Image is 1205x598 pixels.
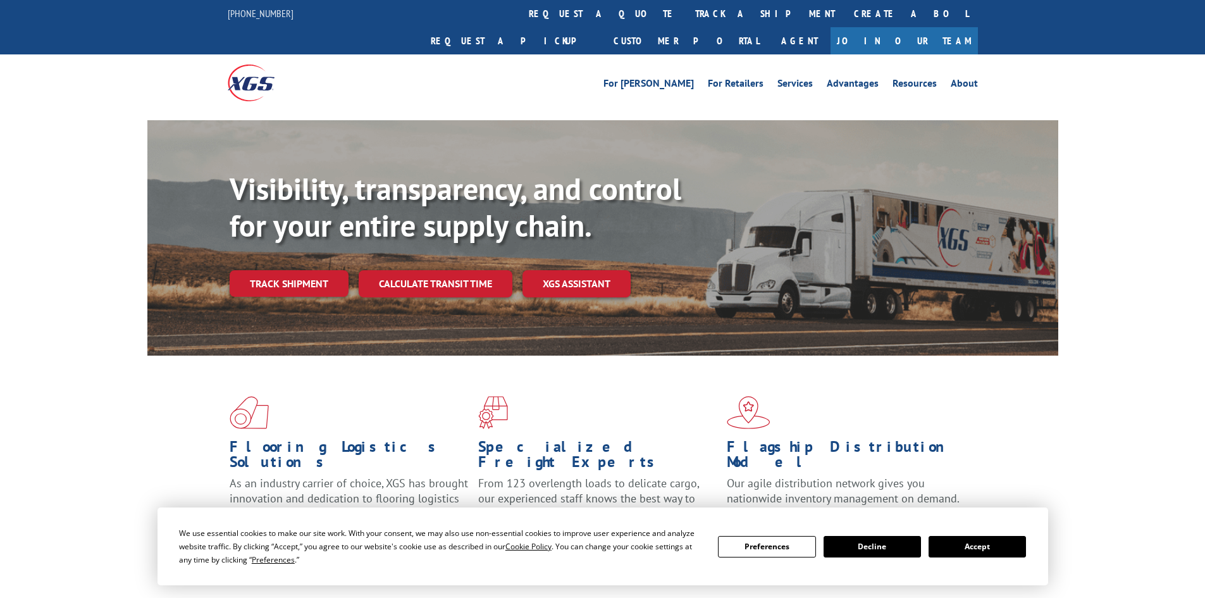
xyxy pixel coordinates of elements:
img: xgs-icon-focused-on-flooring-red [478,396,508,429]
span: As an industry carrier of choice, XGS has brought innovation and dedication to flooring logistics... [230,476,468,521]
a: Request a pickup [421,27,604,54]
p: From 123 overlength loads to delicate cargo, our experienced staff knows the best way to move you... [478,476,717,532]
a: Advantages [827,78,879,92]
b: Visibility, transparency, and control for your entire supply chain. [230,169,681,245]
img: xgs-icon-total-supply-chain-intelligence-red [230,396,269,429]
button: Accept [929,536,1026,558]
div: Cookie Consent Prompt [158,508,1048,585]
a: Resources [893,78,937,92]
a: Agent [769,27,831,54]
a: Track shipment [230,270,349,297]
h1: Specialized Freight Experts [478,439,717,476]
a: Customer Portal [604,27,769,54]
a: [PHONE_NUMBER] [228,7,294,20]
h1: Flooring Logistics Solutions [230,439,469,476]
a: Calculate transit time [359,270,512,297]
a: Join Our Team [831,27,978,54]
span: Cookie Policy [505,541,552,552]
span: Preferences [252,554,295,565]
button: Preferences [718,536,815,558]
a: For Retailers [708,78,763,92]
button: Decline [824,536,921,558]
img: xgs-icon-flagship-distribution-model-red [727,396,770,429]
span: Our agile distribution network gives you nationwide inventory management on demand. [727,476,960,506]
div: We use essential cookies to make our site work. With your consent, we may also use non-essential ... [179,526,703,566]
a: For [PERSON_NAME] [603,78,694,92]
a: About [951,78,978,92]
h1: Flagship Distribution Model [727,439,966,476]
a: XGS ASSISTANT [522,270,631,297]
a: Services [777,78,813,92]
